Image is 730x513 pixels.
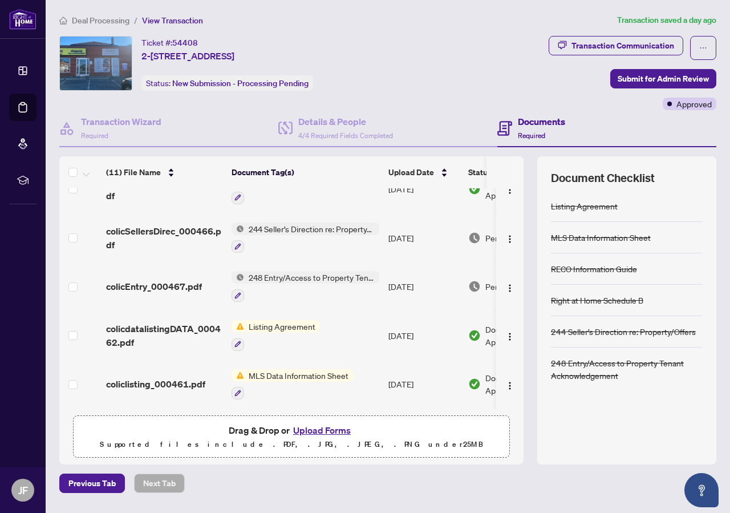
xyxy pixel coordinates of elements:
h4: Transaction Wizard [81,115,161,128]
span: Upload Date [388,166,434,179]
img: Logo [505,235,514,244]
button: Status IconListing Agreement [232,320,320,351]
span: Document Approved [485,323,556,348]
span: Drag & Drop orUpload FormsSupported files include .PDF, .JPG, .JPEG, .PNG under25MB [74,416,509,458]
img: Document Status [468,183,481,195]
img: Status Icon [232,369,244,382]
span: 4/4 Required Fields Completed [298,131,393,140]
button: Status Icon248 Entry/Access to Property Tenant Acknowledgement [232,271,379,302]
span: 248 Entry/Access to Property Tenant Acknowledgement [244,271,379,284]
span: Pending Review [485,232,542,244]
button: Logo [501,277,519,296]
td: [DATE] [384,311,464,360]
button: Next Tab [134,474,185,493]
th: (11) File Name [102,156,227,188]
span: Pending Review [485,280,542,293]
span: View Transaction [142,15,203,26]
button: Logo [501,326,519,345]
img: Document Status [468,329,481,342]
span: Previous Tab [68,474,116,492]
span: colicdatalistingDATA_000462.pdf [106,322,222,349]
span: Document Checklist [551,170,655,186]
td: [DATE] [384,164,464,213]
div: Transaction Communication [571,37,674,55]
button: Transaction Communication [549,36,683,55]
span: colicworkingwith_000465.pdf [106,175,222,203]
img: Logo [505,332,514,341]
td: [DATE] [384,262,464,311]
img: Status Icon [232,271,244,284]
span: 54408 [172,38,198,48]
button: Logo [501,375,519,393]
th: Upload Date [384,156,464,188]
td: [DATE] [384,360,464,409]
div: Status: [141,75,313,91]
p: Supported files include .PDF, .JPG, .JPEG, .PNG under 25 MB [80,438,502,451]
button: Status Icon244 Seller’s Direction re: Property/Offers [232,223,379,253]
span: Required [81,131,108,140]
span: Status [468,166,492,179]
span: ellipsis [699,44,707,52]
div: 244 Seller’s Direction re: Property/Offers [551,325,696,338]
h4: Details & People [298,115,393,128]
span: New Submission - Processing Pending [172,78,309,88]
button: Submit for Admin Review [610,69,716,88]
button: Logo [501,229,519,247]
button: Previous Tab [59,474,125,493]
th: Status [464,156,561,188]
span: coliclisting_000461.pdf [106,377,205,391]
span: 244 Seller’s Direction re: Property/Offers [244,223,379,235]
img: Status Icon [232,320,244,333]
img: Document Status [468,232,481,244]
li: / [134,14,137,27]
span: home [59,17,67,25]
span: Deal Processing [72,15,129,26]
button: Logo [501,180,519,198]
button: Upload Forms [290,423,354,438]
th: Document Tag(s) [227,156,384,188]
span: colicSellersDirec_000466.pdf [106,224,222,252]
img: Logo [505,381,514,390]
article: Transaction saved a day ago [617,14,716,27]
span: Approved [676,98,712,110]
span: (11) File Name [106,166,161,179]
span: 2-[STREET_ADDRESS] [141,49,234,63]
span: colicEntry_000467.pdf [106,280,202,293]
img: Document Status [468,280,481,293]
img: Status Icon [232,223,244,235]
img: Logo [505,185,514,195]
img: Document Status [468,378,481,390]
span: Document Approved [485,371,556,397]
span: Listing Agreement [244,320,320,333]
span: Submit for Admin Review [618,70,709,88]
h4: Documents [518,115,565,128]
span: MLS Data Information Sheet [244,369,353,382]
div: MLS Data Information Sheet [551,231,651,244]
span: Required [518,131,545,140]
div: RECO Information Guide [551,262,637,275]
button: Status IconRECO Information Guide [232,173,339,204]
button: Status IconMLS Data Information Sheet [232,369,353,400]
div: Right at Home Schedule B [551,294,643,306]
span: JF [18,482,28,498]
td: [DATE] [384,213,464,262]
button: Open asap [684,473,719,507]
img: logo [9,9,36,30]
img: IMG-40771849_1.jpg [60,37,132,90]
img: Logo [505,284,514,293]
div: 248 Entry/Access to Property Tenant Acknowledgement [551,357,703,382]
span: Drag & Drop or [229,423,354,438]
span: Document Approved [485,176,556,201]
div: Listing Agreement [551,200,618,212]
div: Ticket #: [141,36,198,49]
